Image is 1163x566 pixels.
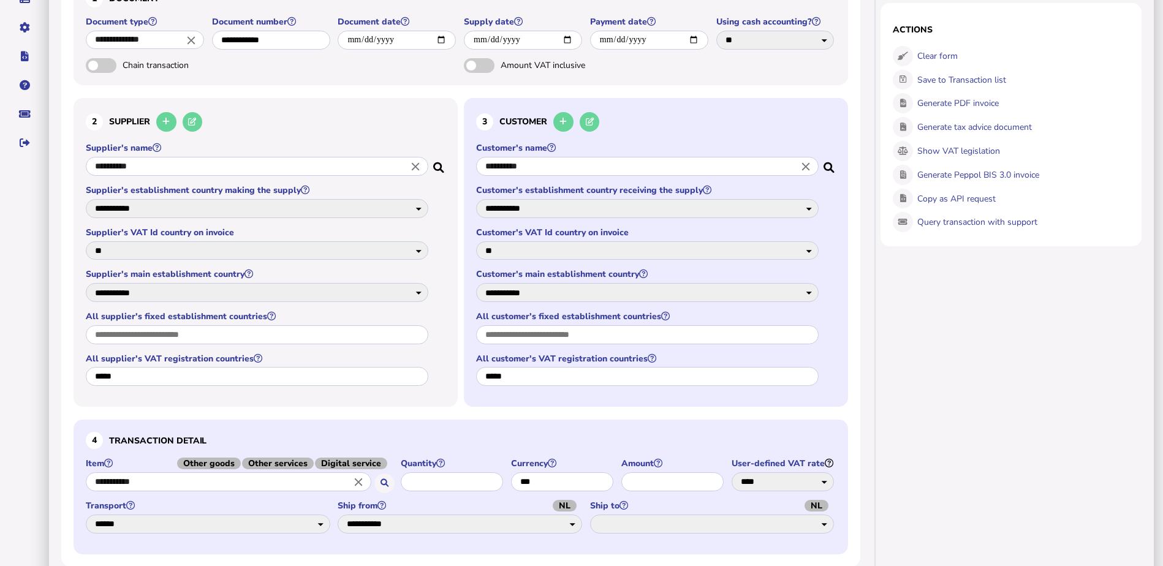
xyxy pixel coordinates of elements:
[156,112,176,132] button: Add a new supplier to the database
[338,16,458,28] label: Document date
[476,311,820,322] label: All customer's fixed establishment countries
[86,458,395,469] label: Item
[184,33,198,47] i: Close
[86,432,103,449] div: 4
[12,43,37,69] button: Developer hub links
[86,311,430,322] label: All supplier's fixed establishment countries
[352,475,365,488] i: Close
[86,184,430,196] label: Supplier's establishment country making the supply
[476,184,820,196] label: Customer's establishment country receiving the supply
[74,98,458,407] section: Define the seller
[824,159,836,168] i: Search for a dummy customer
[553,112,574,132] button: Add a new customer to the database
[476,268,820,280] label: Customer's main establishment country
[86,268,430,280] label: Supplier's main establishment country
[580,112,600,132] button: Edit selected customer in the database
[805,500,828,511] span: NL
[212,16,332,28] label: Document number
[476,110,836,134] h3: Customer
[476,227,820,238] label: Customer's VAT Id country on invoice
[401,458,505,469] label: Quantity
[716,16,836,28] label: Using cash accounting?
[590,16,710,28] label: Payment date
[86,432,836,449] h3: Transaction detail
[86,16,206,58] app-field: Select a document type
[476,142,820,154] label: Customer's name
[86,500,331,511] label: Transport
[732,458,836,469] label: User-defined VAT rate
[433,159,445,168] i: Search for a dummy seller
[409,160,422,173] i: Close
[799,160,813,173] i: Close
[74,420,848,554] section: Define the item, and answer additional questions
[177,458,241,469] span: Other goods
[86,113,103,130] div: 2
[501,59,629,71] span: Amount VAT inclusive
[12,72,37,98] button: Help pages
[476,353,820,364] label: All customer's VAT registration countries
[86,353,430,364] label: All supplier's VAT registration countries
[338,500,583,511] label: Ship from
[464,16,584,28] label: Supply date
[12,130,37,156] button: Sign out
[374,474,395,494] button: Search for an item by HS code or use natural language description
[590,500,836,511] label: Ship to
[511,458,615,469] label: Currency
[86,16,206,28] label: Document type
[183,112,203,132] button: Edit selected supplier in the database
[242,458,314,469] span: Other services
[12,101,37,127] button: Raise a support ticket
[86,110,445,134] h3: Supplier
[12,15,37,40] button: Manage settings
[893,24,1129,36] h1: Actions
[86,227,430,238] label: Supplier's VAT Id country on invoice
[123,59,251,71] span: Chain transaction
[86,142,430,154] label: Supplier's name
[315,458,387,469] span: Digital service
[553,500,577,511] span: NL
[476,113,493,130] div: 3
[621,458,725,469] label: Amount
